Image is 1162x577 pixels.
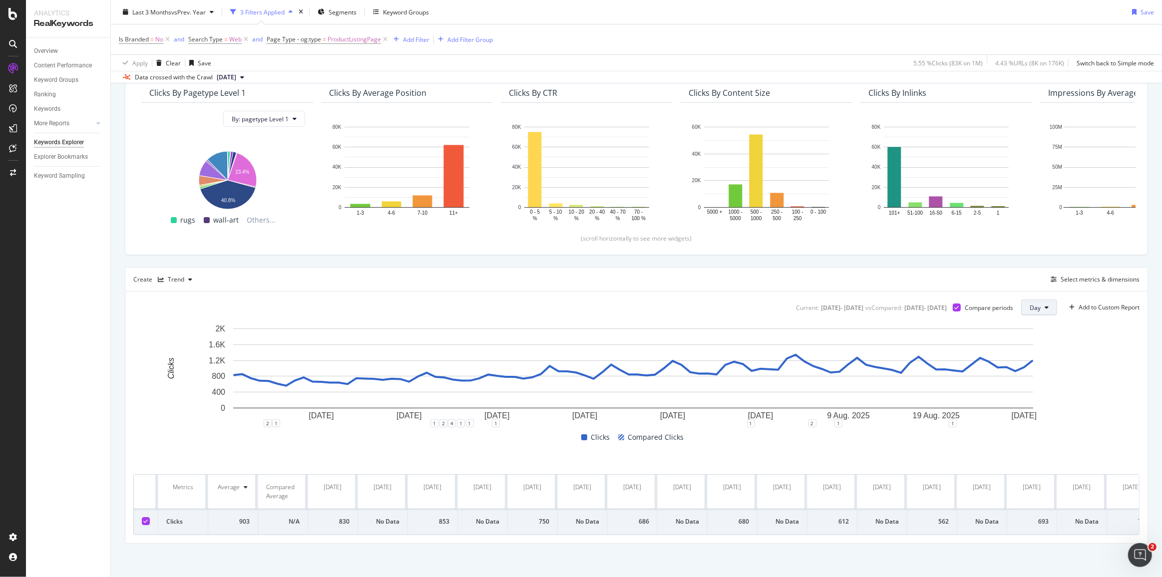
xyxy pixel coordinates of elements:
text: 23.4% [235,170,249,175]
a: Ranking [34,89,103,100]
div: Keywords Explorer [34,137,84,148]
div: [DATE] [374,483,392,492]
div: Create [133,272,196,288]
text: 20K [333,185,342,190]
text: 11+ [449,211,458,216]
div: [DATE] [574,483,592,492]
button: Save [1128,4,1154,20]
text: 1.6K [209,340,225,349]
svg: A chart. [133,323,1133,423]
div: No Data [965,517,999,526]
div: [DATE] [724,483,742,492]
div: Clicks By Inlinks [868,88,926,98]
text: 1.2K [209,356,225,365]
div: [DATE] [674,483,692,492]
span: wall-art [214,214,239,226]
text: 60K [333,145,342,150]
span: Compared Clicks [628,431,684,443]
div: Clicks By Average Position [329,88,426,98]
button: [DATE] [213,71,248,83]
text: 70 - [634,209,643,215]
text: [DATE] [572,412,597,420]
div: [DATE] [873,483,891,492]
text: 19 Aug. 2025 [913,412,960,420]
text: [DATE] [748,412,773,420]
span: Is Branded [119,35,149,43]
div: Keyword Sampling [34,171,85,181]
text: 0 [698,205,701,210]
div: and [252,35,263,43]
span: Others... [243,214,280,226]
a: Overview [34,46,103,56]
span: Last 3 Months [132,7,171,16]
div: 612 [815,517,849,526]
div: Save [1141,7,1154,16]
div: Add Filter Group [447,35,493,43]
div: No Data [466,517,499,526]
text: 1-3 [357,211,364,216]
div: [DATE] [324,483,342,492]
div: No Data [566,517,599,526]
a: Explorer Bookmarks [34,152,103,162]
div: [DATE] [923,483,941,492]
text: 1000 [751,216,762,221]
div: [DATE] [524,483,542,492]
button: Apply [119,55,148,71]
div: More Reports [34,118,69,129]
div: [DATE] [823,483,841,492]
text: [DATE] [1012,412,1037,420]
button: Save [185,55,211,71]
span: No [155,32,163,46]
text: 4-6 [1107,211,1115,216]
text: [DATE] [484,412,509,420]
div: Compare periods [965,303,1013,312]
svg: A chart. [329,122,485,223]
div: No Data [766,517,799,526]
text: 0 [518,205,521,210]
div: RealKeywords [34,18,102,29]
button: Trend [154,272,196,288]
text: 40K [333,165,342,170]
text: 20K [512,185,521,190]
div: 562 [915,517,949,526]
text: 51-100 [907,211,923,216]
div: 1 [430,419,438,427]
div: Add to Custom Report [1079,304,1140,310]
text: 60K [692,124,701,130]
div: A chart. [689,122,844,223]
button: Clear [152,55,181,71]
text: 0 - 100 [810,209,826,215]
div: 1 [492,419,500,427]
div: [DATE] [1023,483,1041,492]
div: Keyword Groups [34,75,78,85]
text: 0 - 5 [530,209,540,215]
div: 1 [834,419,842,427]
text: 0 [1059,205,1062,210]
span: By: pagetype Level 1 [232,115,289,123]
div: 1 [457,419,465,427]
div: [DATE] [424,483,442,492]
text: 5000 [730,216,742,221]
div: Add Filter [403,35,429,43]
div: Save [198,58,211,67]
text: 60K [512,145,521,150]
text: 1000 - [729,209,743,215]
text: 40.8% [221,198,235,204]
text: 80K [512,124,521,130]
div: No Data [1065,517,1099,526]
div: 680 [716,517,749,526]
span: = [323,35,326,43]
text: 7-10 [417,211,427,216]
div: A chart. [149,146,305,211]
button: By: pagetype Level 1 [223,111,305,127]
div: Current: [796,303,819,312]
text: 40K [512,165,521,170]
div: 750 [516,517,549,526]
div: A chart. [509,122,665,223]
div: 1 [466,419,474,427]
div: Keyword Groups [383,7,429,16]
div: 4 [448,419,456,427]
button: Segments [314,4,361,20]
